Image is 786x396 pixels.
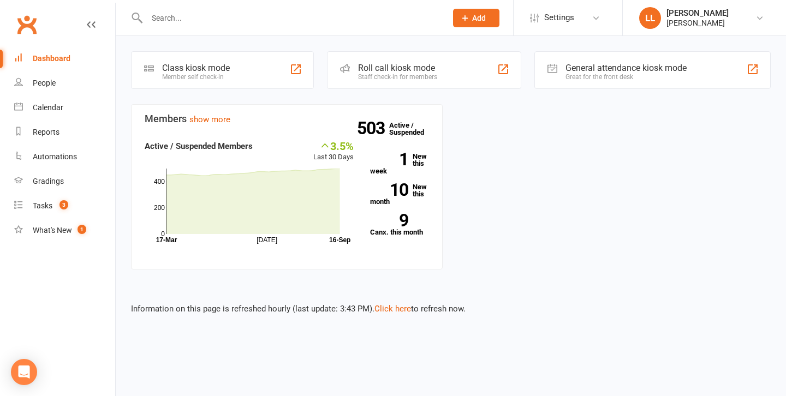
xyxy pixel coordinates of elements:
[358,73,437,81] div: Staff check-in for members
[565,73,687,81] div: Great for the front desk
[472,14,486,22] span: Add
[370,153,429,175] a: 1New this week
[370,183,429,205] a: 10New this month
[313,140,354,152] div: 3.5%
[11,359,37,385] div: Open Intercom Messenger
[33,103,63,112] div: Calendar
[13,11,40,38] a: Clubworx
[189,115,230,124] a: show more
[33,226,72,235] div: What's New
[14,218,115,243] a: What's New1
[145,113,429,124] h3: Members
[357,120,389,136] strong: 503
[78,225,86,234] span: 1
[639,7,661,29] div: LL
[14,169,115,194] a: Gradings
[370,212,408,229] strong: 9
[59,200,68,209] span: 3
[144,10,439,26] input: Search...
[358,63,437,73] div: Roll call kiosk mode
[145,141,253,151] strong: Active / Suspended Members
[14,145,115,169] a: Automations
[666,8,729,18] div: [PERSON_NAME]
[33,128,59,136] div: Reports
[33,54,70,63] div: Dashboard
[14,71,115,95] a: People
[33,177,64,185] div: Gradings
[14,120,115,145] a: Reports
[370,182,408,198] strong: 10
[313,140,354,163] div: Last 30 Days
[14,95,115,120] a: Calendar
[389,113,437,144] a: 503Active / Suspended
[544,5,574,30] span: Settings
[370,214,429,236] a: 9Canx. this month
[370,151,408,167] strong: 1
[453,9,499,27] button: Add
[116,287,786,315] div: Information on this page is refreshed hourly (last update: 3:43 PM). to refresh now.
[33,152,77,161] div: Automations
[162,63,230,73] div: Class kiosk mode
[565,63,687,73] div: General attendance kiosk mode
[33,79,56,87] div: People
[666,18,729,28] div: [PERSON_NAME]
[374,304,411,314] a: Click here
[14,194,115,218] a: Tasks 3
[162,73,230,81] div: Member self check-in
[33,201,52,210] div: Tasks
[14,46,115,71] a: Dashboard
